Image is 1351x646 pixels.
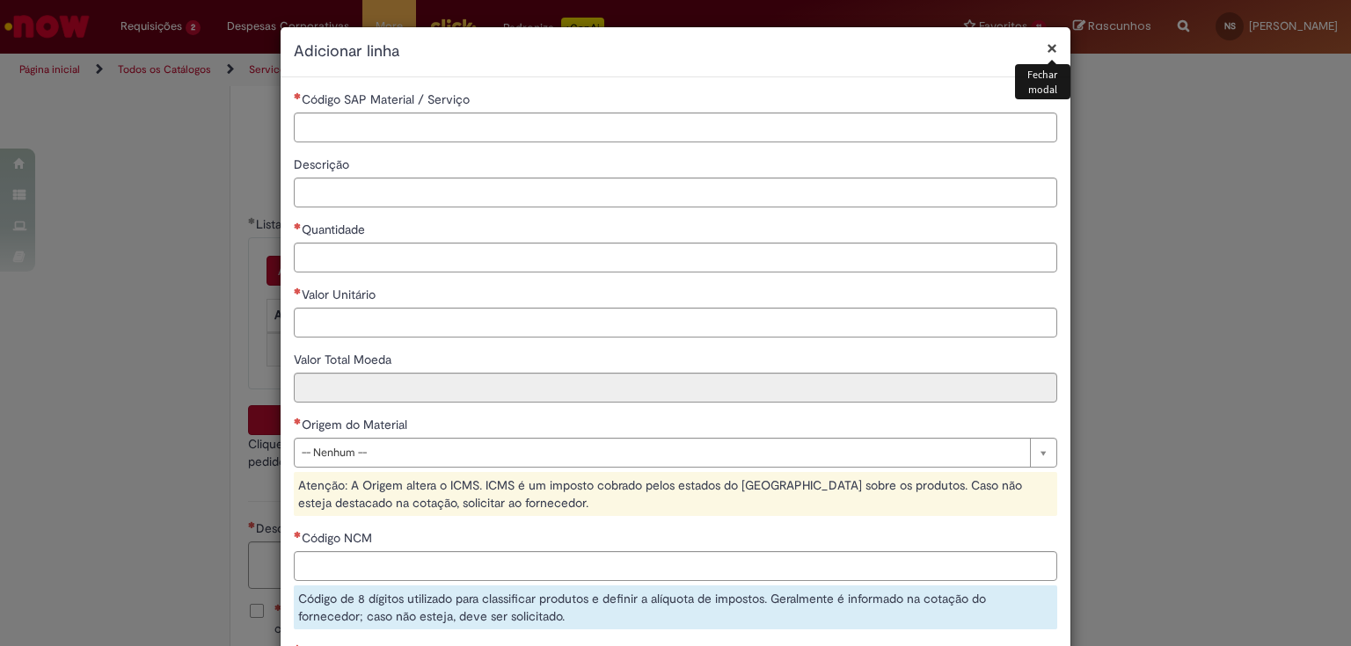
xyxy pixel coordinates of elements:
button: Fechar modal [1047,39,1057,57]
div: Código de 8 dígitos utilizado para classificar produtos e definir a alíquota de impostos. Geralme... [294,585,1057,629]
span: Quantidade [302,221,369,237]
span: Necessários [294,417,302,425]
input: Código NCM [294,551,1057,581]
span: Somente leitura - Valor Total Moeda [294,352,395,367]
span: Código SAP Material / Serviço [302,91,473,107]
h2: Adicionar linha [294,40,1057,63]
span: Descrição [294,156,353,172]
div: Fechar modal [1015,64,1070,99]
span: Origem do Material [302,417,411,432]
span: Necessários [294,222,302,229]
span: Valor Unitário [302,287,379,302]
input: Quantidade [294,243,1057,272]
span: -- Nenhum -- [302,439,1021,467]
input: Descrição [294,178,1057,207]
div: Atenção: A Origem altera o ICMS. ICMS é um imposto cobrado pelos estados do [GEOGRAPHIC_DATA] sob... [294,472,1057,516]
span: Código NCM [302,530,376,546]
input: Código SAP Material / Serviço [294,113,1057,142]
span: Necessários [294,287,302,294]
input: Valor Total Moeda [294,373,1057,403]
span: Necessários [294,531,302,538]
input: Valor Unitário [294,308,1057,338]
span: Necessários [294,92,302,99]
